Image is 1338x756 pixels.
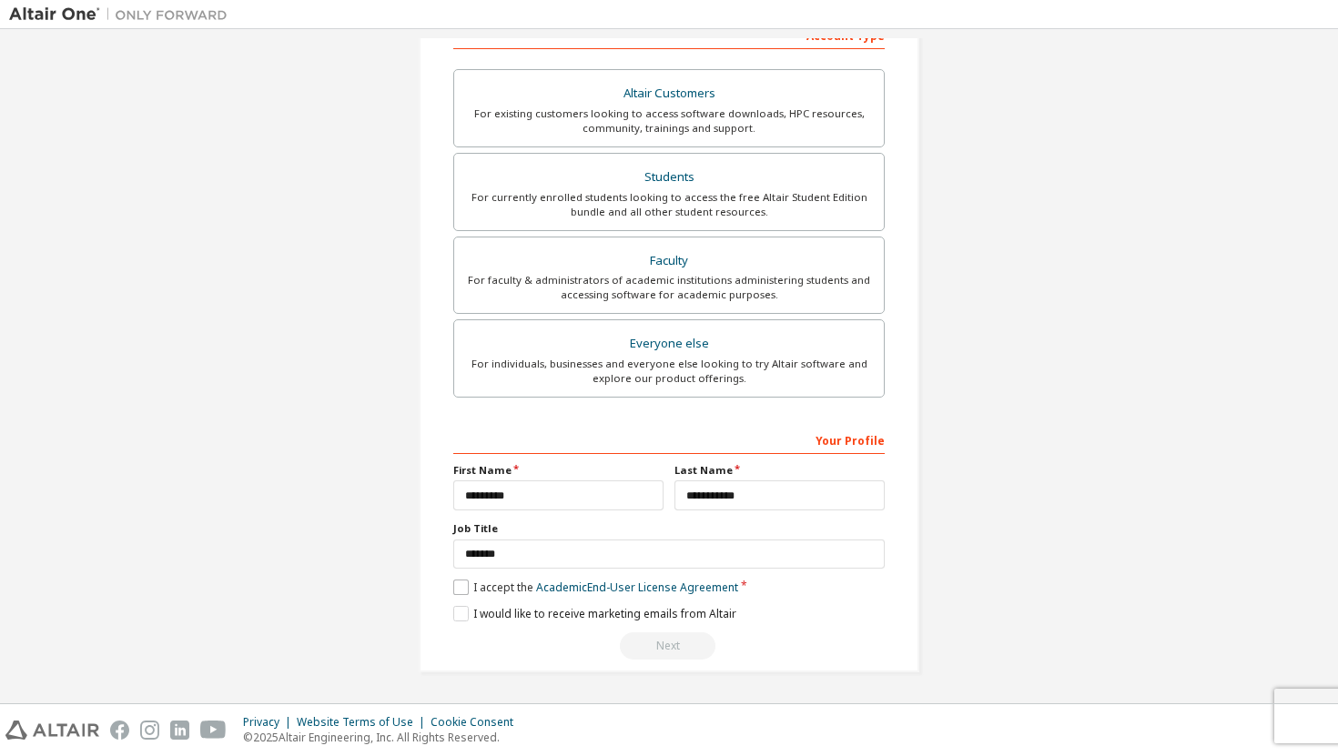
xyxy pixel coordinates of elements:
[453,606,736,621] label: I would like to receive marketing emails from Altair
[453,632,885,660] div: Read and acccept EULA to continue
[465,331,873,357] div: Everyone else
[465,106,873,136] div: For existing customers looking to access software downloads, HPC resources, community, trainings ...
[465,81,873,106] div: Altair Customers
[243,715,297,730] div: Privacy
[465,248,873,274] div: Faculty
[453,425,885,454] div: Your Profile
[243,730,524,745] p: © 2025 Altair Engineering, Inc. All Rights Reserved.
[453,580,738,595] label: I accept the
[536,580,738,595] a: Academic End-User License Agreement
[465,273,873,302] div: For faculty & administrators of academic institutions administering students and accessing softwa...
[9,5,237,24] img: Altair One
[431,715,524,730] div: Cookie Consent
[297,715,431,730] div: Website Terms of Use
[5,721,99,740] img: altair_logo.svg
[674,463,885,478] label: Last Name
[453,521,885,536] label: Job Title
[465,190,873,219] div: For currently enrolled students looking to access the free Altair Student Edition bundle and all ...
[453,463,664,478] label: First Name
[200,721,227,740] img: youtube.svg
[110,721,129,740] img: facebook.svg
[465,357,873,386] div: For individuals, businesses and everyone else looking to try Altair software and explore our prod...
[170,721,189,740] img: linkedin.svg
[465,165,873,190] div: Students
[140,721,159,740] img: instagram.svg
